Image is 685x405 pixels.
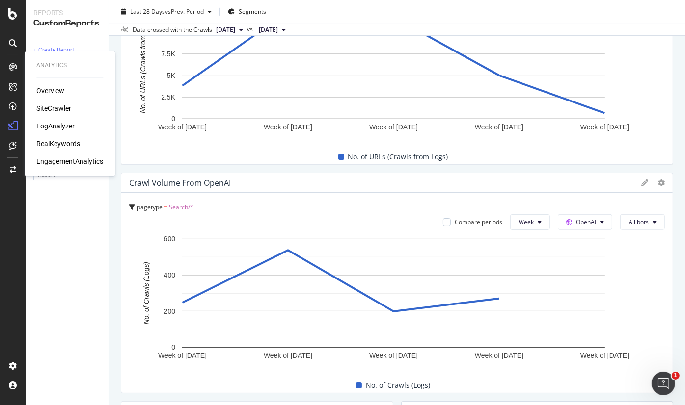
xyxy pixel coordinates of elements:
[158,123,207,131] text: Week of [DATE]
[139,16,147,113] text: No. of URLs (Crawls from Logs)
[216,25,235,34] span: 2025 Sep. 5th
[475,123,523,131] text: Week of [DATE]
[36,103,71,113] a: SiteCrawler
[239,7,266,16] span: Segments
[620,214,665,230] button: All bots
[348,151,448,163] span: No. of URLs (Crawls from Logs)
[163,28,176,36] text: 10K
[247,25,255,34] span: vs
[36,121,75,131] a: LogAnalyzer
[455,218,502,226] div: Compare periods
[259,25,278,34] span: 2025 Aug. 8th
[36,61,103,70] div: Analytics
[133,25,212,34] div: Data crossed with the Crawls
[171,115,175,123] text: 0
[158,352,207,359] text: Week of [DATE]
[672,372,680,380] span: 1
[142,262,150,325] text: No. of Crawls (Logs)
[130,7,165,16] span: Last 28 Days
[264,123,312,131] text: Week of [DATE]
[164,307,176,315] text: 200
[510,214,550,230] button: Week
[167,72,176,79] text: 5K
[519,218,534,226] span: Week
[129,234,658,370] svg: A chart.
[576,218,596,226] span: OpenAI
[580,123,629,131] text: Week of [DATE]
[264,352,312,359] text: Week of [DATE]
[33,18,101,29] div: CustomReports
[165,7,204,16] span: vs Prev. Period
[255,24,290,36] button: [DATE]
[117,4,216,20] button: Last 28 DaysvsPrev. Period
[129,178,231,188] div: Crawl Volume from OpenAI
[137,203,163,211] span: pagetype
[36,86,64,96] a: Overview
[366,380,430,391] span: No. of Crawls (Logs)
[169,203,193,211] span: Search/*
[629,218,649,226] span: All bots
[580,352,629,359] text: Week of [DATE]
[212,24,247,36] button: [DATE]
[161,93,175,101] text: 2.5K
[369,123,418,131] text: Week of [DATE]
[164,203,167,211] span: =
[224,4,270,20] button: Segments
[33,8,101,18] div: Reports
[36,139,80,149] a: RealKeywords
[36,156,103,166] a: EngagementAnalytics
[475,352,523,359] text: Week of [DATE]
[164,271,176,279] text: 400
[652,372,675,395] iframe: Intercom live chat
[164,235,176,243] text: 600
[171,343,175,351] text: 0
[33,45,102,55] a: + Create Report
[369,352,418,359] text: Week of [DATE]
[558,214,612,230] button: OpenAI
[121,173,673,393] div: Crawl Volume from OpenAIpagetype = Search/*Compare periodsWeekOpenAIAll botsA chart.No. of Crawls...
[161,50,175,58] text: 7.5K
[33,45,74,55] div: + Create Report
[129,5,658,142] svg: A chart.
